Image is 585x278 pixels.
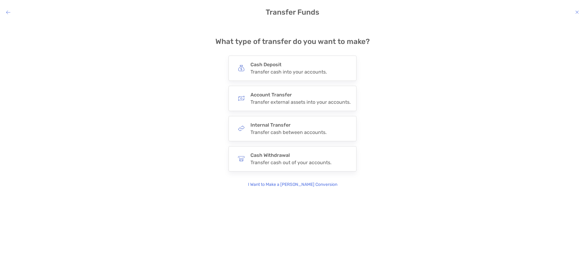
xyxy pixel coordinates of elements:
p: I Want to Make a [PERSON_NAME] Conversion [248,181,337,188]
h4: What type of transfer do you want to make? [215,37,370,46]
img: button icon [238,65,245,71]
div: Transfer cash between accounts. [250,129,327,135]
img: button icon [238,125,245,132]
h4: Cash Withdrawal [250,152,331,158]
h4: Cash Deposit [250,62,327,67]
div: Transfer external assets into your accounts. [250,99,351,105]
img: button icon [238,95,245,102]
div: Transfer cash out of your accounts. [250,160,331,165]
h4: Account Transfer [250,92,351,98]
h4: Internal Transfer [250,122,327,128]
div: Transfer cash into your accounts. [250,69,327,75]
img: button icon [238,155,245,162]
